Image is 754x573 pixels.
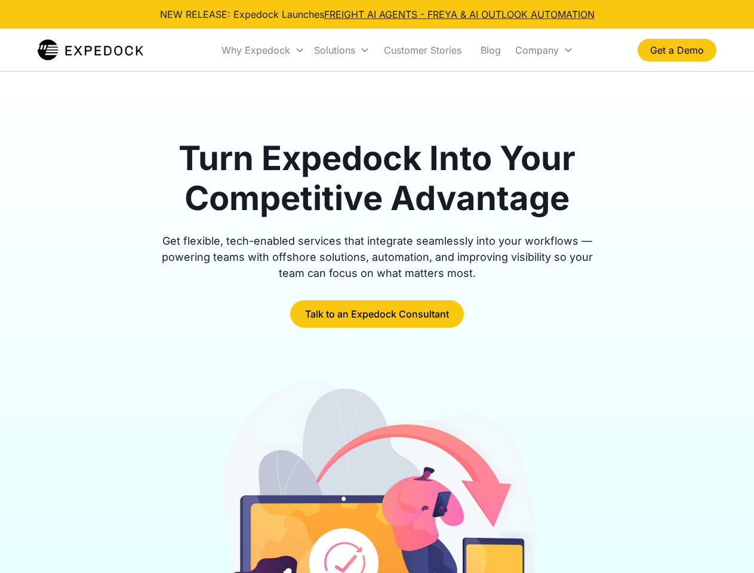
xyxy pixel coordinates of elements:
[148,138,607,218] h1: Turn Expedock Into Your Competitive Advantage
[471,30,510,70] a: Blog
[515,44,559,56] div: Company
[694,516,754,573] iframe: Chat Widget
[38,38,143,62] a: home
[324,8,595,20] a: FREIGHT AI AGENTS - FREYA & AI OUTLOOK AUTOMATION
[314,44,355,56] div: Solutions
[309,30,374,70] div: Solutions
[290,300,464,328] a: Talk to an Expedock Consultant
[217,30,309,70] div: Why Expedock
[638,39,716,61] a: Get a Demo
[374,30,471,70] a: Customer Stories
[510,30,578,70] div: Company
[221,44,290,56] div: Why Expedock
[38,38,143,62] img: Expedock Logo
[148,233,607,281] div: Get flexible, tech-enabled services that integrate seamlessly into your workflows — powering team...
[160,7,595,21] div: NEW RELEASE: Expedock Launches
